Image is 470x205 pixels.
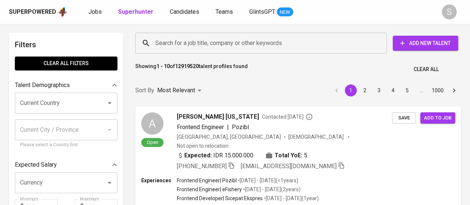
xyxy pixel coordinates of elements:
button: Open [104,177,115,188]
a: Jobs [88,7,103,17]
p: Not open to relocation [177,142,228,150]
span: Pozibl [232,124,249,131]
span: [EMAIL_ADDRESS][DOMAIN_NAME] [241,163,337,170]
span: Clear All [414,65,439,74]
p: Frontend Developer | Sicepat Ekspres [177,195,263,202]
div: Expected Salary [15,157,117,172]
h6: Filters [15,39,117,51]
p: Frontend Engineer | eFishery [177,186,242,193]
button: Save [392,112,416,124]
button: Clear All [411,63,442,76]
button: Go to page 5 [401,84,413,96]
p: Expected Salary [15,160,57,169]
button: Go to page 4 [387,84,399,96]
b: Total YoE: [275,151,302,160]
button: Go to next page [448,84,460,96]
button: Add to job [420,112,455,124]
a: Teams [215,7,234,17]
span: Teams [215,8,233,15]
div: Most Relevant [157,84,204,97]
button: Clear All filters [15,57,117,70]
span: [DEMOGRAPHIC_DATA] [288,133,345,141]
div: Superpowered [9,8,56,16]
span: Open [144,139,161,145]
p: Experiences [141,177,177,184]
button: page 1 [345,84,357,96]
span: Candidates [170,8,199,15]
span: GlintsGPT [249,8,275,15]
p: • [DATE] - [DATE] ( 1 year ) [263,195,319,202]
span: [PERSON_NAME] [US_STATE] [177,112,259,121]
span: Contacted [DATE] [262,113,313,121]
div: IDR 15.000.000 [177,151,253,160]
span: [PHONE_NUMBER] [177,163,227,170]
b: 12919520 [175,63,199,69]
button: Go to page 1000 [430,84,446,96]
a: GlintsGPT NEW [249,7,293,17]
div: … [415,87,427,94]
p: Please select a Country first [20,141,112,149]
span: | [227,123,229,132]
span: Clear All filters [21,59,111,68]
span: Add to job [424,114,451,122]
b: Expected: [184,151,212,160]
a: Superpoweredapp logo [9,6,68,17]
p: Frontend Engineer | Pozibl [177,177,237,184]
a: Candidates [170,7,201,17]
p: • [DATE] - [DATE] ( 2 years ) [242,186,301,193]
button: Go to page 2 [359,84,371,96]
b: 1 - 10 [156,63,170,69]
div: Talent Demographics [15,78,117,93]
span: Add New Talent [399,39,452,48]
p: Most Relevant [157,86,195,95]
span: 5 [304,151,307,160]
div: [GEOGRAPHIC_DATA], [GEOGRAPHIC_DATA] [177,133,281,141]
button: Go to page 3 [373,84,385,96]
button: Open [104,98,115,108]
b: Superhunter [118,8,153,15]
p: Showing of talent profiles found [135,63,248,76]
img: app logo [58,6,68,17]
svg: By Batam recruiter [305,113,313,121]
div: A [141,112,163,135]
a: Superhunter [118,7,155,17]
button: Add New Talent [393,36,458,51]
p: Sort By [135,86,154,95]
span: Save [396,114,412,122]
p: • [DATE] - [DATE] ( <1 years ) [237,177,298,184]
div: S [442,4,457,19]
span: NEW [277,9,293,16]
nav: pagination navigation [330,84,461,96]
span: Frontend Engineer [177,124,224,131]
p: Talent Demographics [15,81,70,90]
span: Jobs [88,8,102,15]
